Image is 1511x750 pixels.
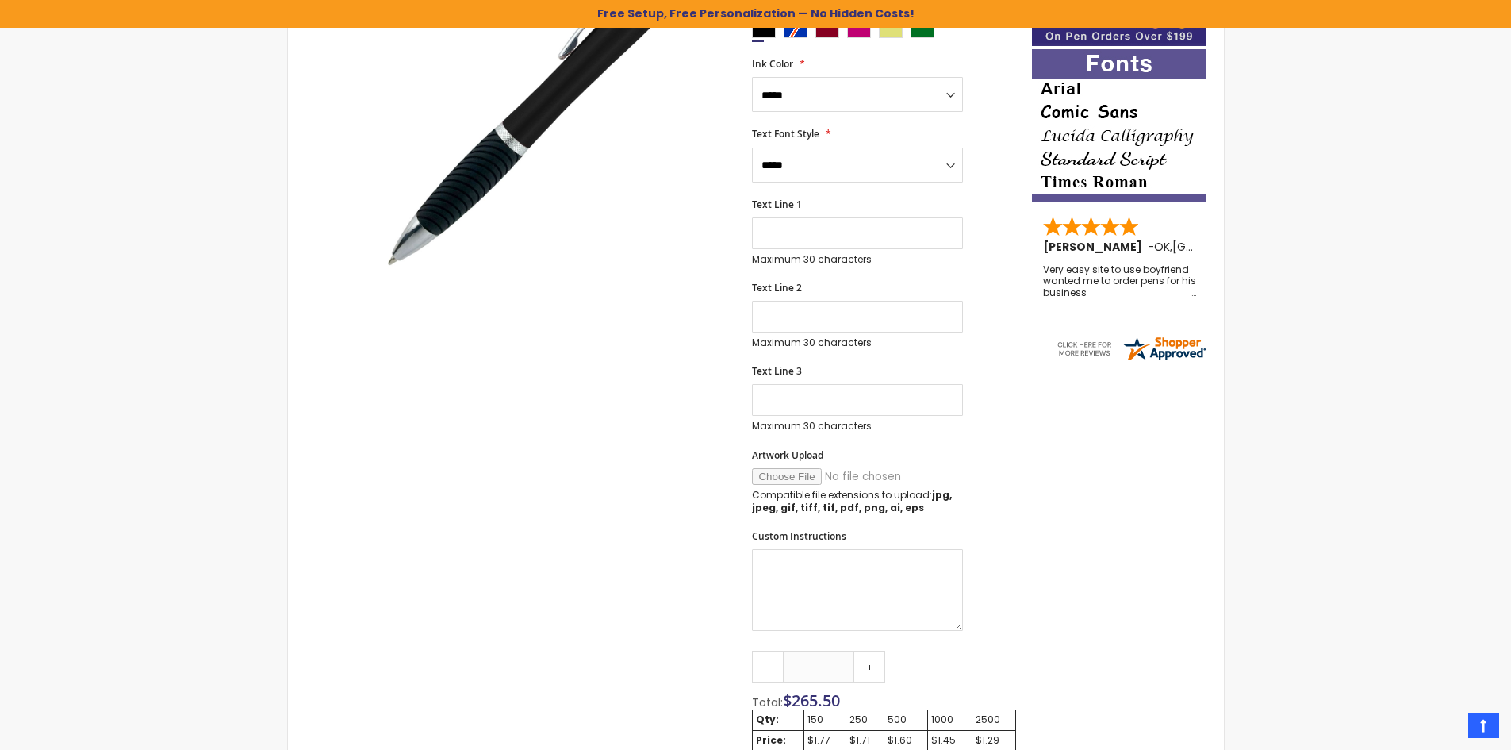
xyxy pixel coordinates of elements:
[911,22,934,38] div: Green
[1043,239,1148,255] span: [PERSON_NAME]
[752,337,963,349] p: Maximum 30 characters
[888,734,924,747] div: $1.60
[752,488,952,514] strong: jpg, jpeg, gif, tiff, tif, pdf, png, ai, eps
[756,733,786,747] strong: Price:
[1148,239,1289,255] span: - ,
[1032,49,1206,202] img: font-personalization-examples
[752,489,963,514] p: Compatible file extensions to upload:
[888,713,924,726] div: 500
[783,690,840,711] span: $
[879,22,903,38] div: Gold
[752,22,776,38] div: Black
[807,713,842,726] div: 150
[792,690,840,711] span: 265.50
[752,694,783,710] span: Total:
[849,713,880,726] div: 250
[1055,334,1207,363] img: 4pens.com widget logo
[853,651,885,683] a: +
[756,713,779,726] strong: Qty:
[752,198,802,211] span: Text Line 1
[931,734,968,747] div: $1.45
[976,734,1012,747] div: $1.29
[931,713,968,726] div: 1000
[976,713,1012,726] div: 2500
[752,420,963,433] p: Maximum 30 characters
[752,253,963,266] p: Maximum 30 characters
[1172,239,1289,255] span: [GEOGRAPHIC_DATA]
[1154,239,1170,255] span: OK
[847,22,871,38] div: Fushia
[752,57,793,71] span: Ink Color
[849,734,880,747] div: $1.71
[1055,352,1207,366] a: 4pens.com certificate URL
[752,364,802,378] span: Text Line 3
[815,22,839,38] div: Burgundy
[752,281,802,294] span: Text Line 2
[752,127,819,140] span: Text Font Style
[807,734,842,747] div: $1.77
[752,529,846,543] span: Custom Instructions
[752,651,784,683] a: -
[1043,264,1197,298] div: Very easy site to use boyfriend wanted me to order pens for his business
[752,448,823,462] span: Artwork Upload
[1468,713,1499,738] a: Top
